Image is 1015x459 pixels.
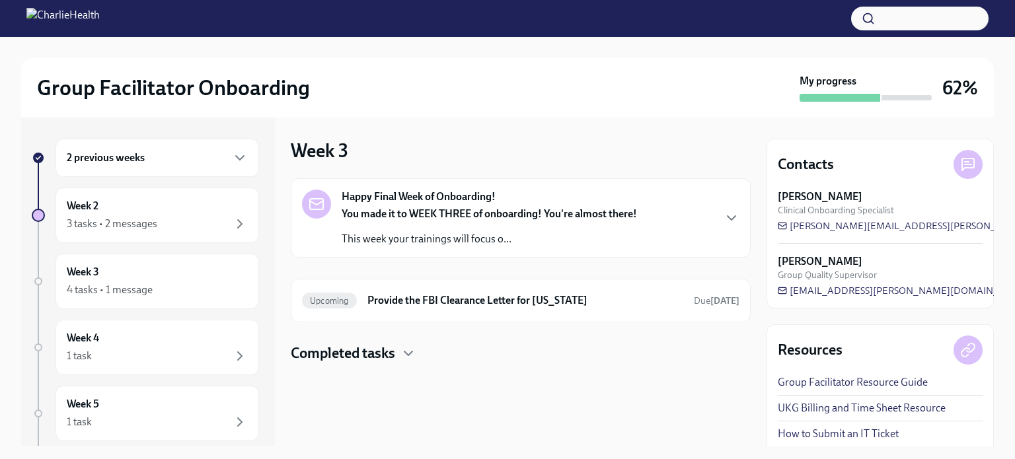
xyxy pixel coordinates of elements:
[291,343,395,363] h4: Completed tasks
[302,290,739,311] a: UpcomingProvide the FBI Clearance Letter for [US_STATE]Due[DATE]
[778,340,843,360] h4: Resources
[778,427,899,441] a: How to Submit an IT Ticket
[67,199,98,213] h6: Week 2
[942,76,978,100] h3: 62%
[778,375,928,390] a: Group Facilitator Resource Guide
[67,217,157,231] div: 3 tasks • 2 messages
[778,401,946,415] a: UKG Billing and Time Sheet Resource
[67,151,145,165] h6: 2 previous weeks
[32,188,259,243] a: Week 23 tasks • 2 messages
[67,349,92,363] div: 1 task
[67,265,99,279] h6: Week 3
[778,155,834,174] h4: Contacts
[778,254,862,269] strong: [PERSON_NAME]
[26,8,100,29] img: CharlieHealth
[694,295,739,307] span: October 8th, 2025 08:00
[342,232,637,246] p: This week your trainings will focus o...
[32,320,259,375] a: Week 41 task
[67,331,99,345] h6: Week 4
[67,397,99,411] h6: Week 5
[367,293,683,308] h6: Provide the FBI Clearance Letter for [US_STATE]
[291,343,751,363] div: Completed tasks
[67,283,153,297] div: 4 tasks • 1 message
[800,74,856,88] strong: My progress
[67,415,92,429] div: 1 task
[778,190,862,204] strong: [PERSON_NAME]
[778,204,894,217] span: Clinical Onboarding Specialist
[342,207,637,220] strong: You made it to WEEK THREE of onboarding! You're almost there!
[710,295,739,306] strong: [DATE]
[56,139,259,177] div: 2 previous weeks
[37,75,310,101] h2: Group Facilitator Onboarding
[302,296,357,306] span: Upcoming
[342,190,496,204] strong: Happy Final Week of Onboarding!
[778,269,877,281] span: Group Quality Supervisor
[694,295,739,306] span: Due
[291,139,348,162] h3: Week 3
[32,254,259,309] a: Week 34 tasks • 1 message
[32,386,259,441] a: Week 51 task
